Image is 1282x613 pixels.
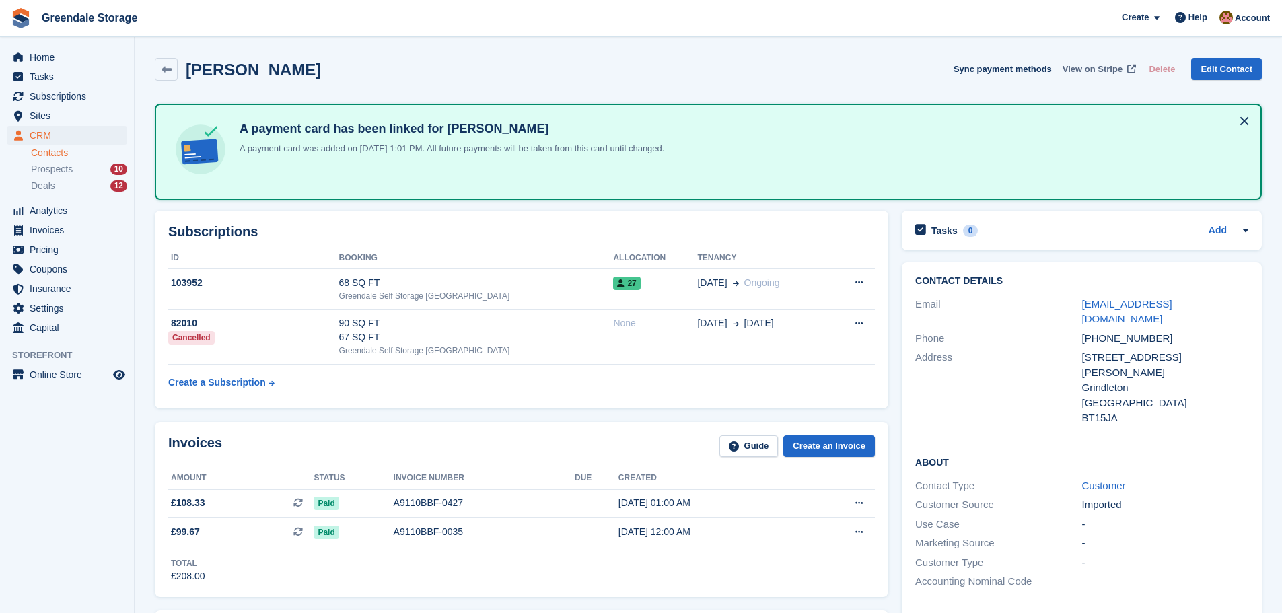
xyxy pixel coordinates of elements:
[7,260,127,279] a: menu
[1082,380,1248,396] div: Grindleton
[168,375,266,390] div: Create a Subscription
[915,497,1081,513] div: Customer Source
[234,121,664,137] h4: A payment card has been linked for [PERSON_NAME]
[7,240,127,259] a: menu
[11,8,31,28] img: stora-icon-8386f47178a22dfd0bd8f6a31ec36ba5ce8667c1dd55bd0f319d3a0aa187defe.svg
[339,290,614,302] div: Greendale Self Storage [GEOGRAPHIC_DATA]
[314,497,339,510] span: Paid
[744,277,780,288] span: Ongoing
[931,225,958,237] h2: Tasks
[30,221,110,240] span: Invoices
[30,365,110,384] span: Online Store
[915,478,1081,494] div: Contact Type
[30,318,110,337] span: Capital
[618,525,803,539] div: [DATE] 12:00 AM
[339,276,614,290] div: 68 SQ FT
[314,468,393,489] th: Status
[394,525,575,539] div: A9110BBF-0035
[719,435,779,458] a: Guide
[1082,480,1126,491] a: Customer
[31,163,73,176] span: Prospects
[1057,58,1139,80] a: View on Stripe
[1191,58,1262,80] a: Edit Contact
[575,468,618,489] th: Due
[30,67,110,86] span: Tasks
[171,557,205,569] div: Total
[1082,396,1248,411] div: [GEOGRAPHIC_DATA]
[339,248,614,269] th: Booking
[1143,58,1180,80] button: Delete
[613,277,640,290] span: 27
[7,106,127,125] a: menu
[7,299,127,318] a: menu
[171,525,200,539] span: £99.67
[915,536,1081,551] div: Marketing Source
[31,162,127,176] a: Prospects 10
[954,58,1052,80] button: Sync payment methods
[915,350,1081,426] div: Address
[172,121,229,178] img: card-linked-ebf98d0992dc2aeb22e95c0e3c79077019eb2392cfd83c6a337811c24bc77127.svg
[30,279,110,298] span: Insurance
[30,299,110,318] span: Settings
[30,87,110,106] span: Subscriptions
[7,67,127,86] a: menu
[31,180,55,192] span: Deals
[168,370,275,395] a: Create a Subscription
[1063,63,1123,76] span: View on Stripe
[1082,298,1172,325] a: [EMAIL_ADDRESS][DOMAIN_NAME]
[7,201,127,220] a: menu
[915,517,1081,532] div: Use Case
[1082,410,1248,426] div: BT15JA
[110,180,127,192] div: 12
[7,221,127,240] a: menu
[697,316,727,330] span: [DATE]
[915,331,1081,347] div: Phone
[783,435,875,458] a: Create an Invoice
[171,496,205,510] span: £108.33
[618,496,803,510] div: [DATE] 01:00 AM
[339,316,614,345] div: 90 SQ FT 67 SQ FT
[613,316,697,330] div: None
[7,365,127,384] a: menu
[1082,497,1248,513] div: Imported
[31,147,127,159] a: Contacts
[1082,555,1248,571] div: -
[186,61,321,79] h2: [PERSON_NAME]
[168,276,339,290] div: 103952
[697,276,727,290] span: [DATE]
[168,468,314,489] th: Amount
[394,496,575,510] div: A9110BBF-0427
[234,142,664,155] p: A payment card was added on [DATE] 1:01 PM. All future payments will be taken from this card unti...
[7,279,127,298] a: menu
[30,201,110,220] span: Analytics
[7,126,127,145] a: menu
[7,87,127,106] a: menu
[168,316,339,330] div: 82010
[1209,223,1227,239] a: Add
[1082,517,1248,532] div: -
[1188,11,1207,24] span: Help
[744,316,774,330] span: [DATE]
[1082,536,1248,551] div: -
[7,48,127,67] a: menu
[30,106,110,125] span: Sites
[168,435,222,458] h2: Invoices
[1082,350,1248,380] div: [STREET_ADDRESS][PERSON_NAME]
[915,455,1248,468] h2: About
[618,468,803,489] th: Created
[168,248,339,269] th: ID
[12,349,134,362] span: Storefront
[171,569,205,583] div: £208.00
[1219,11,1233,24] img: Justin Swingler
[394,468,575,489] th: Invoice number
[168,224,875,240] h2: Subscriptions
[915,555,1081,571] div: Customer Type
[1235,11,1270,25] span: Account
[339,345,614,357] div: Greendale Self Storage [GEOGRAPHIC_DATA]
[1122,11,1149,24] span: Create
[915,574,1081,589] div: Accounting Nominal Code
[7,318,127,337] a: menu
[30,48,110,67] span: Home
[314,526,339,539] span: Paid
[915,297,1081,327] div: Email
